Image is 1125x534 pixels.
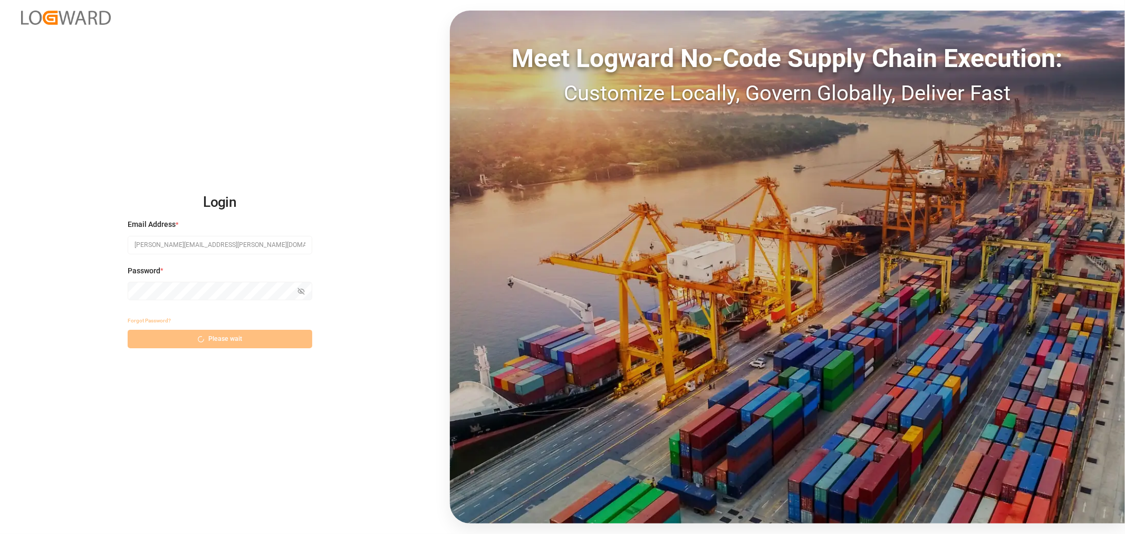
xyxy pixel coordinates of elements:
span: Password [128,265,160,276]
span: Email Address [128,219,176,230]
div: Customize Locally, Govern Globally, Deliver Fast [450,78,1125,109]
div: Meet Logward No-Code Supply Chain Execution: [450,40,1125,78]
img: Logward_new_orange.png [21,11,111,25]
input: Enter your email [128,236,312,254]
h2: Login [128,186,312,220]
